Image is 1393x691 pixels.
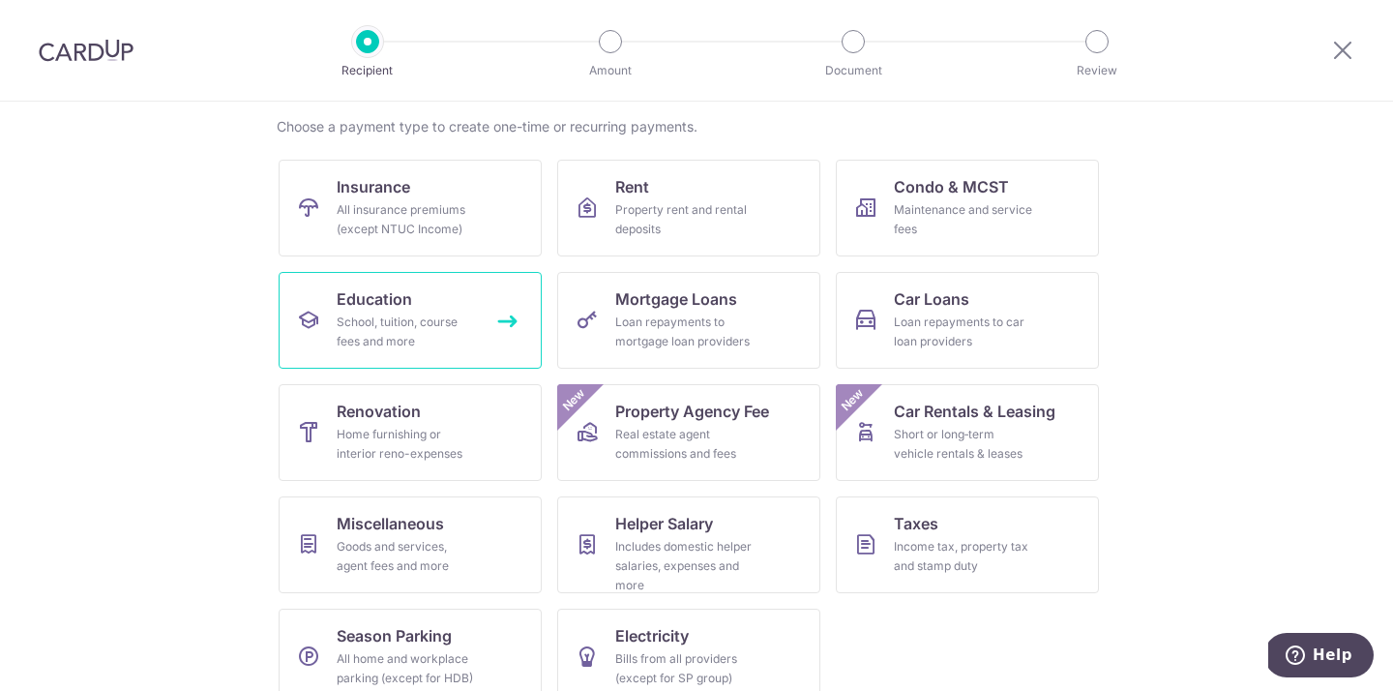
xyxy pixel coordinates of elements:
div: Includes domestic helper salaries, expenses and more [615,537,755,595]
span: Property Agency Fee [615,400,769,423]
p: Recipient [296,61,439,80]
a: MiscellaneousGoods and services, agent fees and more [279,496,542,593]
div: Maintenance and service fees [894,200,1033,239]
a: Helper SalaryIncludes domestic helper salaries, expenses and more [557,496,820,593]
span: Mortgage Loans [615,287,737,311]
div: Bills from all providers (except for SP group) [615,649,755,688]
a: Condo & MCSTMaintenance and service fees [836,160,1099,256]
span: Car Loans [894,287,969,311]
span: Condo & MCST [894,175,1009,198]
a: EducationSchool, tuition, course fees and more [279,272,542,369]
a: TaxesIncome tax, property tax and stamp duty [836,496,1099,593]
div: School, tuition, course fees and more [337,313,476,351]
div: All home and workplace parking (except for HDB) [337,649,476,688]
div: All insurance premiums (except NTUC Income) [337,200,476,239]
div: Loan repayments to mortgage loan providers [615,313,755,351]
span: Helper Salary [615,512,713,535]
iframe: Opens a widget where you can find more information [1268,633,1374,681]
a: Property Agency FeeReal estate agent commissions and feesNew [557,384,820,481]
p: Document [782,61,925,80]
span: Taxes [894,512,938,535]
span: Renovation [337,400,421,423]
a: Car LoansLoan repayments to car loan providers [836,272,1099,369]
span: Rent [615,175,649,198]
span: Education [337,287,412,311]
a: RentProperty rent and rental deposits [557,160,820,256]
span: Insurance [337,175,410,198]
span: Car Rentals & Leasing [894,400,1055,423]
span: Season Parking [337,624,452,647]
div: Loan repayments to car loan providers [894,313,1033,351]
img: CardUp [39,39,133,62]
span: Electricity [615,624,689,647]
div: Short or long‑term vehicle rentals & leases [894,425,1033,464]
div: Income tax, property tax and stamp duty [894,537,1033,576]
p: Review [1025,61,1169,80]
a: Mortgage LoansLoan repayments to mortgage loan providers [557,272,820,369]
div: Home furnishing or interior reno-expenses [337,425,476,464]
div: Goods and services, agent fees and more [337,537,476,576]
span: Miscellaneous [337,512,444,535]
span: New [837,384,869,416]
p: Amount [539,61,682,80]
span: New [558,384,590,416]
a: RenovationHome furnishing or interior reno-expenses [279,384,542,481]
a: InsuranceAll insurance premiums (except NTUC Income) [279,160,542,256]
div: Choose a payment type to create one-time or recurring payments. [277,117,1116,136]
div: Property rent and rental deposits [615,200,755,239]
div: Real estate agent commissions and fees [615,425,755,464]
a: Car Rentals & LeasingShort or long‑term vehicle rentals & leasesNew [836,384,1099,481]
